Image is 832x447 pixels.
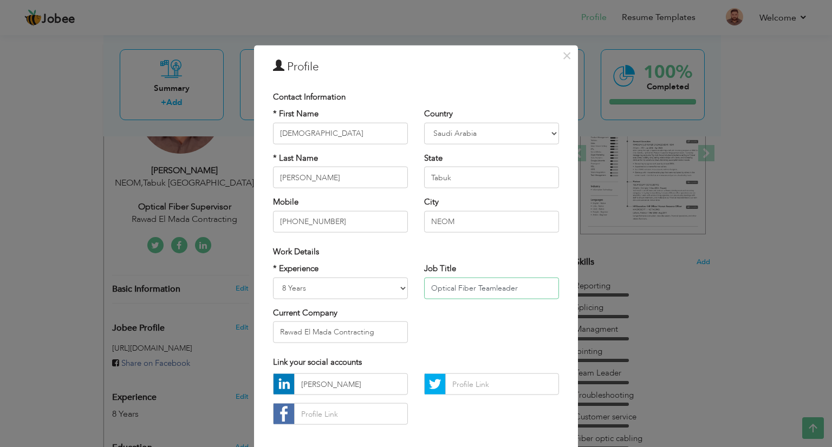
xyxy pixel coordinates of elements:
input: Profile Link [445,373,559,395]
input: Profile Link [294,373,408,395]
label: State [424,152,443,163]
span: Contact Information [273,91,346,102]
label: Mobile [273,196,298,208]
button: Close [558,47,575,64]
input: Profile Link [294,403,408,425]
label: City [424,196,439,208]
span: Link your social accounts [273,357,362,367]
img: facebook [274,404,294,424]
label: Current Company [273,307,337,318]
label: * First Name [273,108,318,120]
h3: Profile [273,59,559,75]
label: Job Title [424,263,456,274]
img: Twitter [425,374,445,395]
label: * Experience [273,263,318,274]
span: Work Details [273,246,319,257]
span: × [562,46,571,65]
img: linkedin [274,374,294,395]
label: * Last Name [273,152,318,163]
label: Country [424,108,453,120]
